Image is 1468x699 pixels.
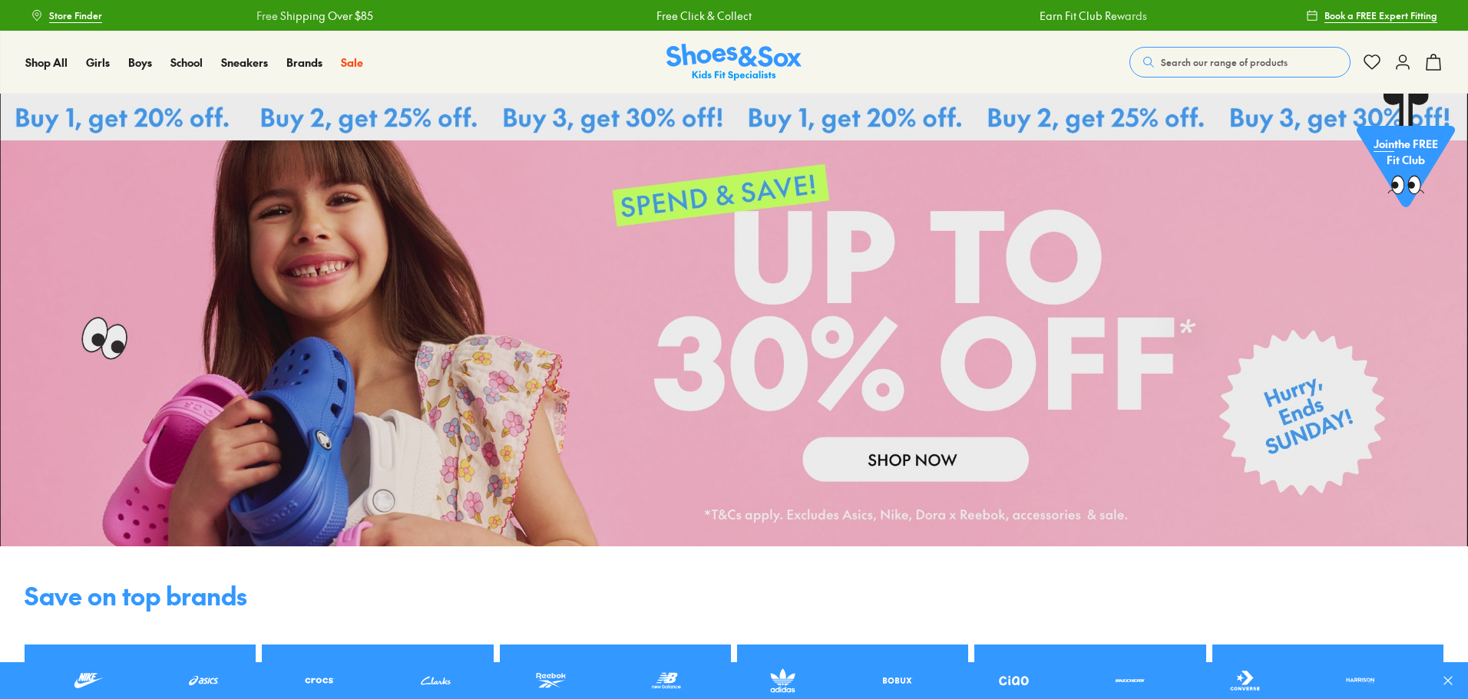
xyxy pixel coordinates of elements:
p: the FREE Fit Club [1357,124,1455,180]
img: SNS_Logo_Responsive.svg [666,44,802,81]
a: Sale [341,54,363,71]
a: Shop All [25,54,68,71]
a: Shoes & Sox [666,44,802,81]
a: Book a FREE Expert Fitting [1306,2,1437,29]
span: Book a FREE Expert Fitting [1324,8,1437,22]
a: Sneakers [221,54,268,71]
a: Brands [286,54,322,71]
button: Search our range of products [1129,47,1351,77]
a: Girls [86,54,110,71]
span: Girls [86,54,110,70]
span: Sale [341,54,363,70]
a: Jointhe FREE Fit Club [1357,93,1455,216]
span: Shop All [25,54,68,70]
a: Store Finder [31,2,102,29]
span: Search our range of products [1161,55,1288,69]
a: School [170,54,203,71]
span: Sneakers [221,54,268,70]
a: Earn Fit Club Rewards [1040,8,1147,24]
span: Brands [286,54,322,70]
a: Free Click & Collect [656,8,752,24]
span: Join [1374,136,1394,151]
a: Boys [128,54,152,71]
span: Boys [128,54,152,70]
span: School [170,54,203,70]
a: Free Shipping Over $85 [256,8,373,24]
span: Store Finder [49,8,102,22]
